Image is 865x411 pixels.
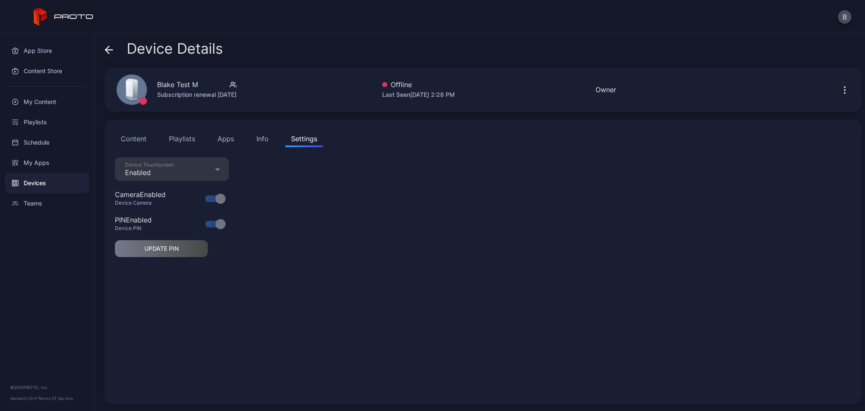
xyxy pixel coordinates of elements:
[115,225,162,232] div: Device PIN
[157,79,198,90] div: Blake Test M
[10,384,84,391] div: © 2025 PROTO, Inc.
[10,396,38,401] span: Version 1.13.1 •
[250,130,275,147] button: Info
[382,90,455,100] div: Last Seen [DATE] 2:28 PM
[163,130,201,147] button: Playlists
[115,200,176,206] div: Device Camera
[157,90,237,100] div: Subscription renewal [DATE]
[5,153,89,173] a: My Apps
[212,130,240,147] button: Apps
[596,85,616,95] div: Owner
[256,134,269,144] div: Info
[127,41,223,57] span: Device Details
[125,168,174,177] div: Enabled
[5,173,89,193] a: Devices
[285,130,323,147] button: Settings
[838,10,851,24] button: B
[5,112,89,132] a: Playlists
[115,189,166,200] div: Camera Enabled
[115,215,152,225] div: PIN Enabled
[5,41,89,61] a: App Store
[5,132,89,153] a: Schedule
[5,61,89,81] a: Content Store
[38,396,73,401] a: Terms Of Service
[115,240,208,257] button: UPDATE PIN
[382,79,455,90] div: Offline
[5,92,89,112] a: My Content
[5,193,89,214] a: Teams
[115,157,229,181] button: Device TouchscreenEnabled
[125,162,174,168] div: Device Touchscreen
[291,134,317,144] div: Settings
[144,245,179,252] div: UPDATE PIN
[115,130,152,147] button: Content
